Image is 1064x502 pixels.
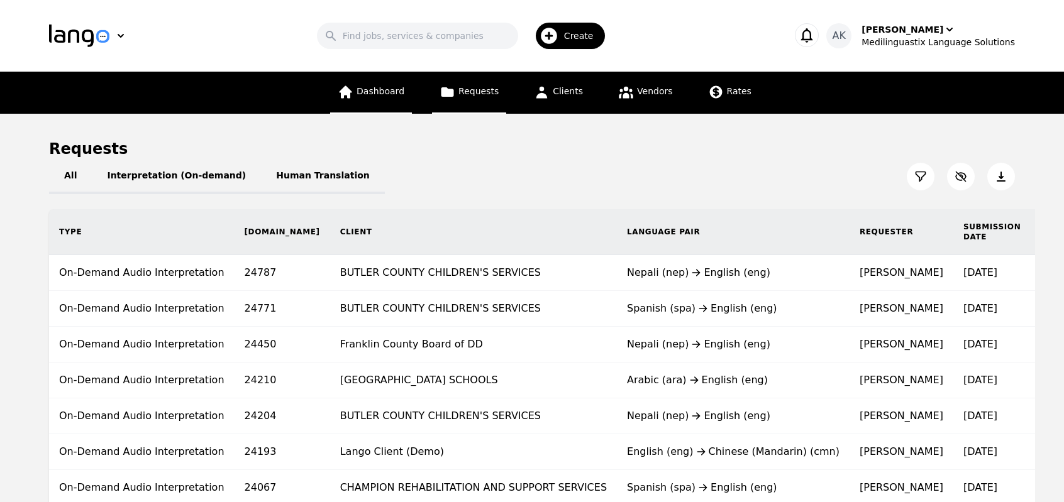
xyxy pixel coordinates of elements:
h1: Requests [49,139,128,159]
td: BUTLER COUNTY CHILDREN'S SERVICES [330,291,617,327]
td: On-Demand Audio Interpretation [49,363,235,398]
button: Export Jobs [987,163,1015,190]
td: 24771 [235,291,330,327]
td: BUTLER COUNTY CHILDREN'S SERVICES [330,398,617,434]
td: [GEOGRAPHIC_DATA] SCHOOLS [330,363,617,398]
time: [DATE] [963,481,997,493]
span: Clients [553,86,583,96]
div: Spanish (spa) English (eng) [627,301,840,316]
span: Vendors [637,86,672,96]
a: Dashboard [330,72,412,114]
td: [PERSON_NAME] [850,327,953,363]
span: AK [833,28,846,43]
button: Interpretation (On-demand) [92,159,261,194]
td: On-Demand Audio Interpretation [49,327,235,363]
th: [DOMAIN_NAME] [235,209,330,255]
td: [PERSON_NAME] [850,398,953,434]
time: [DATE] [963,445,997,457]
td: [PERSON_NAME] [850,434,953,470]
button: Filter [907,163,934,190]
td: 24450 [235,327,330,363]
span: Requests [458,86,499,96]
div: Medilinguastix Language Solutions [862,36,1015,48]
a: Requests [432,72,506,114]
div: Arabic (ara) English (eng) [627,373,840,388]
th: Client [330,209,617,255]
a: Vendors [611,72,680,114]
div: English (eng) Chinese (Mandarin) (cmn) [627,444,840,459]
button: Human Translation [261,159,385,194]
img: Logo [49,25,109,47]
td: 24787 [235,255,330,291]
th: Type [49,209,235,255]
td: 24210 [235,363,330,398]
time: [DATE] [963,374,997,386]
td: Franklin County Board of DD [330,327,617,363]
td: [PERSON_NAME] [850,255,953,291]
a: Clients [526,72,590,114]
time: [DATE] [963,338,997,350]
span: Create [564,30,602,42]
a: Rates [701,72,759,114]
div: [PERSON_NAME] [862,23,943,36]
time: [DATE] [963,266,997,278]
time: [DATE] [963,302,997,314]
div: Nepali (nep) English (eng) [627,337,840,352]
button: Customize Column View [947,163,975,190]
td: 24204 [235,398,330,434]
input: Find jobs, services & companies [317,23,518,49]
th: Requester [850,209,953,255]
td: [PERSON_NAME] [850,291,953,327]
td: On-Demand Audio Interpretation [49,291,235,327]
div: Nepali (nep) English (eng) [627,265,840,280]
span: Rates [727,86,751,96]
td: BUTLER COUNTY CHILDREN'S SERVICES [330,255,617,291]
td: On-Demand Audio Interpretation [49,398,235,434]
div: Nepali (nep) English (eng) [627,408,840,423]
td: On-Demand Audio Interpretation [49,434,235,470]
td: [PERSON_NAME] [850,363,953,398]
span: Dashboard [357,86,404,96]
th: Submission Date [953,209,1031,255]
td: On-Demand Audio Interpretation [49,255,235,291]
td: Lango Client (Demo) [330,434,617,470]
th: Language Pair [617,209,850,255]
button: AK[PERSON_NAME]Medilinguastix Language Solutions [826,23,1015,48]
div: Spanish (spa) English (eng) [627,480,840,495]
td: 24193 [235,434,330,470]
time: [DATE] [963,410,997,422]
button: Create [518,18,613,54]
button: All [49,159,92,194]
